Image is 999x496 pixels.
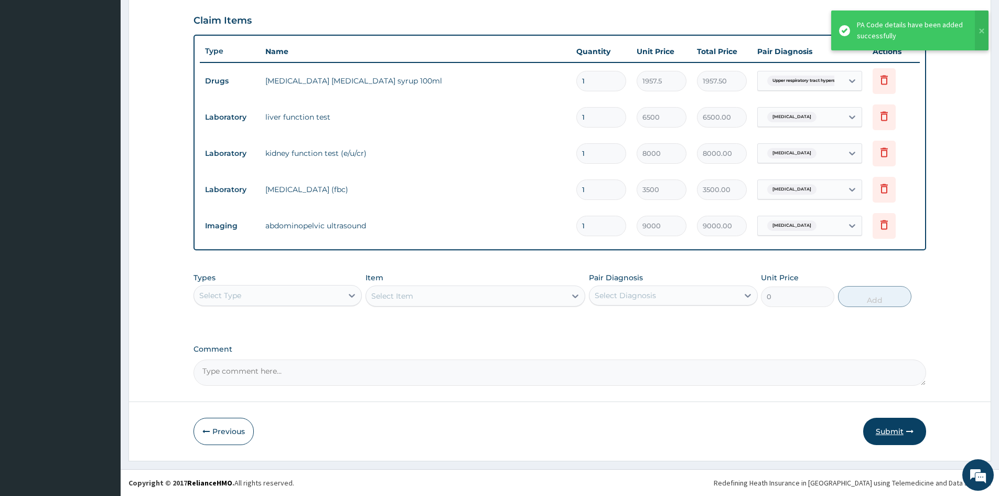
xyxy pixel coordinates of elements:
td: Drugs [200,71,260,91]
span: [MEDICAL_DATA] [767,220,817,231]
td: Laboratory [200,144,260,163]
strong: Copyright © 2017 . [128,478,234,488]
span: [MEDICAL_DATA] [767,148,817,159]
label: Unit Price [761,272,799,283]
th: Pair Diagnosis [752,41,867,62]
td: Imaging [200,216,260,236]
button: Add [838,286,911,307]
div: Select Diagnosis [595,290,656,301]
h3: Claim Items [194,15,252,27]
div: Select Type [199,290,241,301]
td: [MEDICAL_DATA] [MEDICAL_DATA] syrup 100ml [260,70,571,91]
footer: All rights reserved. [121,469,999,496]
td: [MEDICAL_DATA] (fbc) [260,179,571,200]
span: We're online! [61,132,145,238]
div: Minimize live chat window [172,5,197,30]
button: Previous [194,418,254,445]
td: Laboratory [200,180,260,199]
button: Submit [863,418,926,445]
td: abdominopelvic ultrasound [260,215,571,236]
div: Chat with us now [55,59,176,72]
label: Types [194,273,216,282]
img: d_794563401_company_1708531726252_794563401 [19,52,42,79]
th: Type [200,41,260,61]
a: RelianceHMO [187,478,232,488]
th: Quantity [571,41,631,62]
span: [MEDICAL_DATA] [767,112,817,122]
th: Actions [867,41,920,62]
div: PA Code details have been added successfully [857,19,965,41]
span: [MEDICAL_DATA] [767,184,817,195]
label: Item [366,272,383,283]
td: kidney function test (e/u/cr) [260,143,571,164]
td: liver function test [260,107,571,128]
label: Pair Diagnosis [589,272,643,283]
label: Comment [194,345,926,354]
th: Name [260,41,571,62]
td: Laboratory [200,108,260,127]
span: Upper respiratory tract hypers... [767,76,843,86]
th: Total Price [692,41,752,62]
textarea: Type your message and hit 'Enter' [5,287,200,323]
div: Redefining Heath Insurance in [GEOGRAPHIC_DATA] using Telemedicine and Data Science! [714,478,991,488]
th: Unit Price [631,41,692,62]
